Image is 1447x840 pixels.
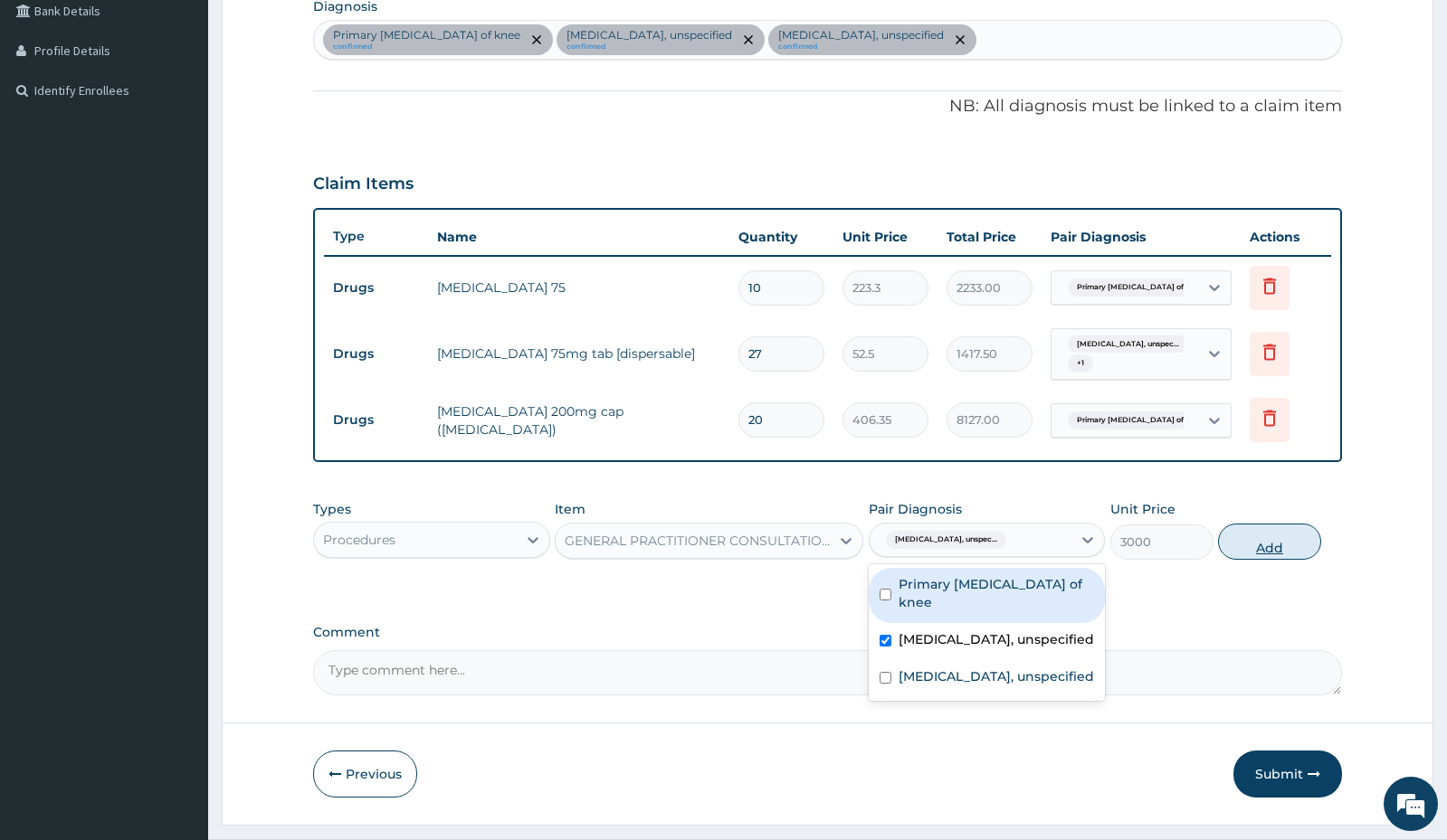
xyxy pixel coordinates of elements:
[1110,500,1176,518] label: Unit Price
[428,335,728,372] td: [MEDICAL_DATA] 75mg tab [dispersable]
[324,271,428,305] td: Drugs
[566,28,732,42] p: [MEDICAL_DATA], unspecified
[833,219,938,255] th: Unit Price
[555,500,585,518] label: Item
[9,494,345,557] textarea: Type your message and hit 'Enter'
[313,625,1341,640] label: Comment
[899,575,1094,611] label: Primary [MEDICAL_DATA] of knee
[566,42,732,52] small: confirmed
[324,220,428,253] th: Type
[1241,219,1331,255] th: Actions
[938,219,1042,255] th: Total Price
[313,502,351,517] label: Types
[565,532,832,550] div: GENERAL PRACTITIONER CONSULTATION FIRST OUTPATIENT CONSULTATION
[1068,278,1213,297] span: Primary [MEDICAL_DATA] of knee
[313,175,414,194] h3: Claim Items
[1233,750,1342,798] button: Submit
[324,403,428,437] td: Drugs
[778,42,944,52] small: confirmed
[94,101,304,125] div: Chat with us now
[1218,524,1321,560] button: Add
[324,337,428,371] td: Drugs
[778,28,944,42] p: [MEDICAL_DATA], unspecified
[1068,335,1188,354] span: [MEDICAL_DATA], unspec...
[428,393,728,448] td: [MEDICAL_DATA] 200mg cap ([MEDICAL_DATA])
[313,750,417,798] button: Previous
[899,630,1094,648] label: [MEDICAL_DATA], unspecified
[1068,411,1213,429] span: Primary [MEDICAL_DATA] of knee
[105,228,250,411] span: We're online!
[333,42,520,52] small: confirmed
[1042,219,1241,255] th: Pair Diagnosis
[323,531,395,549] div: Procedures
[740,32,757,48] span: remove selection option
[869,500,962,518] label: Pair Diagnosis
[33,90,73,136] img: d_794563401_company_1708531726252_794563401
[886,531,1006,549] span: [MEDICAL_DATA], unspec...
[297,9,340,52] div: Minimize live chat window
[1068,354,1093,373] span: + 1
[899,667,1094,685] label: [MEDICAL_DATA], unspecified
[333,28,520,42] p: Primary [MEDICAL_DATA] of knee
[313,95,1341,118] p: NB: All diagnosis must be linked to a claim item
[428,219,728,255] th: Name
[729,219,833,255] th: Quantity
[952,32,968,48] span: remove selection option
[428,269,728,306] td: [MEDICAL_DATA] 75
[528,32,545,48] span: remove selection option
